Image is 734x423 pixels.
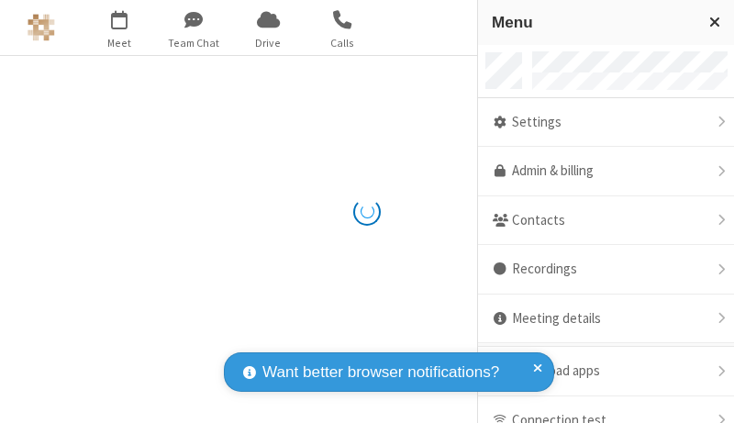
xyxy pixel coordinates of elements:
iframe: Chat [688,375,720,410]
div: Contacts [478,196,734,246]
div: Settings [478,98,734,148]
img: Astra [28,14,55,41]
div: Download apps [478,347,734,396]
span: Calls [308,35,377,51]
div: Recordings [478,245,734,295]
span: Meet [85,35,154,51]
a: Admin & billing [478,147,734,196]
span: Want better browser notifications? [262,361,499,384]
h3: Menu [492,14,693,31]
span: Drive [234,35,303,51]
span: Team Chat [160,35,228,51]
div: Meeting details [478,295,734,344]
